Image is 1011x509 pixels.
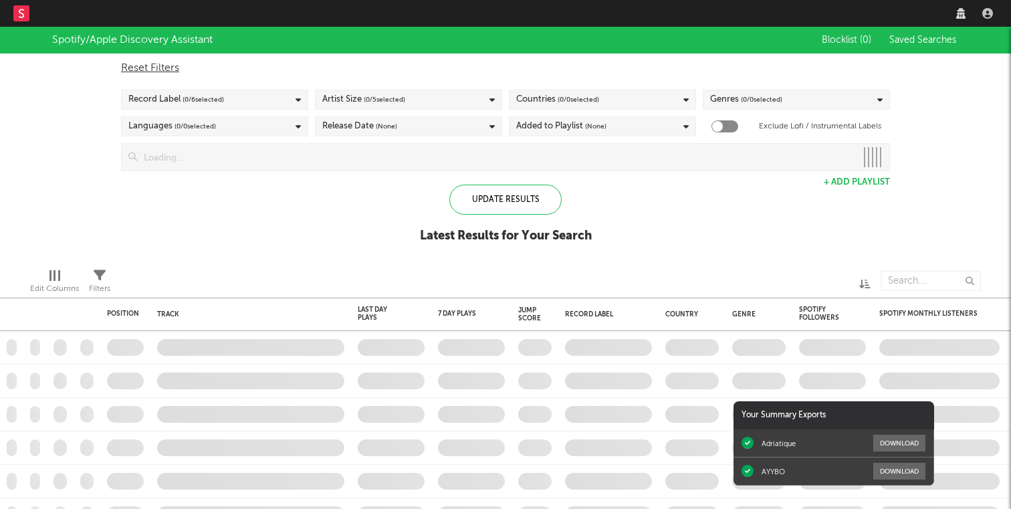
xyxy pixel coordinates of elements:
div: Languages [128,118,216,134]
div: Last Day Plays [358,306,405,322]
div: Spotify/Apple Discovery Assistant [52,32,213,48]
button: Saved Searches [885,35,959,45]
div: Artist Size [322,92,405,108]
div: Filters [89,264,110,303]
div: Countries [516,92,599,108]
div: Position [107,310,139,318]
div: 7 Day Plays [438,310,485,318]
div: Jump Score [518,306,541,322]
div: Adriatique [762,439,796,448]
div: Update Results [449,185,562,215]
div: Record Label [565,310,645,318]
div: Country [665,310,712,318]
div: Added to Playlist [516,118,606,134]
div: Record Label [128,92,224,108]
label: Exclude Lofi / Instrumental Labels [759,118,881,134]
div: Genre [732,310,779,318]
div: Edit Columns [30,264,79,303]
span: (None) [585,118,606,134]
div: Latest Results for Your Search [420,228,592,244]
div: Spotify Followers [799,306,846,322]
span: ( 0 / 5 selected) [364,92,405,108]
span: (None) [376,118,397,134]
span: ( 0 / 0 selected) [741,92,782,108]
div: Filters [89,281,110,297]
div: Track [157,310,338,318]
span: ( 0 / 0 selected) [558,92,599,108]
div: AYYBO [762,467,785,476]
span: ( 0 / 6 selected) [183,92,224,108]
span: ( 0 ) [860,35,871,45]
div: Your Summary Exports [734,401,934,429]
div: Release Date [322,118,397,134]
input: Loading... [137,144,856,171]
div: Genres [710,92,782,108]
div: Spotify Monthly Listeners [879,310,980,318]
span: ( 0 / 0 selected) [175,118,216,134]
div: Edit Columns [30,281,79,297]
button: Download [873,463,925,480]
div: Reset Filters [121,60,890,76]
span: Saved Searches [889,35,959,45]
button: + Add Playlist [824,178,890,187]
button: Download [873,435,925,451]
input: Search... [881,271,981,291]
span: Blocklist [822,35,871,45]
